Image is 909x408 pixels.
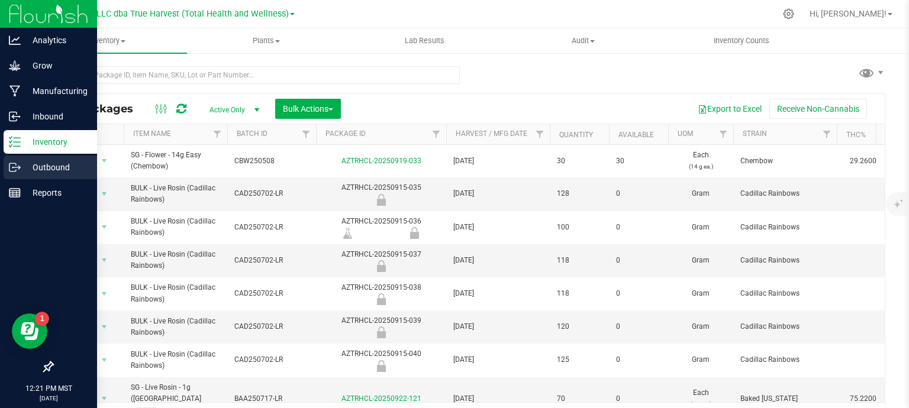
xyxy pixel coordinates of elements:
[557,354,602,365] span: 125
[9,60,21,72] inline-svg: Grow
[557,222,602,233] span: 100
[325,129,366,138] a: Package ID
[314,249,448,272] div: AZTRHCL-20250915-037
[675,161,726,172] p: (14 g ea.)
[616,321,661,332] span: 0
[283,104,333,114] span: Bulk Actions
[740,393,830,404] span: Baked [US_STATE]
[616,288,661,299] span: 0
[131,249,220,271] span: BULK - Live Rosin (Cadillac Rainbows)
[781,8,796,20] div: Manage settings
[314,293,448,305] div: Out for Testing
[740,188,830,199] span: Cadillac Rainbows
[21,186,92,200] p: Reports
[133,129,171,138] a: Item Name
[616,255,661,266] span: 0
[740,288,830,299] span: Cadillac Rainbows
[743,129,767,138] a: Strain
[616,222,661,233] span: 0
[296,124,316,144] a: Filter
[675,354,726,365] span: Gram
[21,160,92,174] p: Outbound
[314,326,448,338] div: Out for Testing
[208,124,227,144] a: Filter
[453,156,543,167] span: [DATE]
[341,157,421,165] a: AZTRHCL-20250919-033
[97,319,112,335] span: select
[618,131,654,139] a: Available
[557,255,602,266] span: 118
[810,9,887,18] span: Hi, [PERSON_NAME]!
[21,135,92,149] p: Inventory
[675,288,726,299] span: Gram
[97,352,112,368] span: select
[616,188,661,199] span: 0
[234,222,309,233] span: CAD250702-LR
[234,255,309,266] span: CAD250702-LR
[34,9,289,19] span: DXR FINANCE 4 LLC dba True Harvest (Total Health and Wellness)
[616,393,661,404] span: 0
[381,227,448,239] div: Out for Testing
[690,99,769,119] button: Export to Excel
[427,124,446,144] a: Filter
[616,354,661,365] span: 0
[844,390,882,407] span: 75.2200
[314,282,448,305] div: AZTRHCL-20250915-038
[314,194,448,206] div: Out for Testing
[21,33,92,47] p: Analytics
[453,255,543,266] span: [DATE]
[456,129,527,138] a: Harvest / Mfg Date
[740,255,830,266] span: Cadillac Rainbows
[675,188,726,199] span: Gram
[28,28,187,53] a: Inventory
[557,393,602,404] span: 70
[314,360,448,372] div: Out for Testing
[97,286,112,302] span: select
[559,131,593,139] a: Quantity
[52,66,460,84] input: Search Package ID, Item Name, SKU, Lot or Part Number...
[5,383,92,394] p: 12:21 PM MST
[817,124,837,144] a: Filter
[35,312,49,326] iframe: Resource center unread badge
[21,109,92,124] p: Inbound
[187,28,346,53] a: Plants
[12,313,47,349] iframe: Resource center
[234,354,309,365] span: CAD250702-LR
[234,188,309,199] span: CAD250702-LR
[675,150,726,172] span: Each
[188,35,345,46] span: Plants
[557,156,602,167] span: 30
[97,186,112,202] span: select
[740,321,830,332] span: Cadillac Rainbows
[131,150,220,172] span: SG - Flower - 14g Easy (Chembow)
[740,354,830,365] span: Cadillac Rainbows
[131,316,220,338] span: BULK - Live Rosin (Cadillac Rainbows)
[714,124,733,144] a: Filter
[234,321,309,332] span: CAD250702-LR
[698,35,785,46] span: Inventory Counts
[675,222,726,233] span: Gram
[557,288,602,299] span: 118
[504,28,662,53] a: Audit
[341,394,421,403] a: AZTRHCL-20250922-121
[97,219,112,235] span: select
[131,282,220,305] span: BULK - Live Rosin (Cadillac Rainbows)
[9,136,21,148] inline-svg: Inventory
[234,288,309,299] span: CAD250702-LR
[740,222,830,233] span: Cadillac Rainbows
[9,85,21,97] inline-svg: Manufacturing
[131,183,220,205] span: BULK - Live Rosin (Cadillac Rainbows)
[9,111,21,122] inline-svg: Inbound
[314,348,448,371] div: AZTRHCL-20250915-040
[453,321,543,332] span: [DATE]
[557,321,602,332] span: 120
[346,28,504,53] a: Lab Results
[453,188,543,199] span: [DATE]
[234,156,309,167] span: CBW250508
[21,59,92,73] p: Grow
[453,222,543,233] span: [DATE]
[662,28,821,53] a: Inventory Counts
[28,35,187,46] span: Inventory
[314,227,381,239] div: Lab Sample
[234,393,309,404] span: BAA250717-LR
